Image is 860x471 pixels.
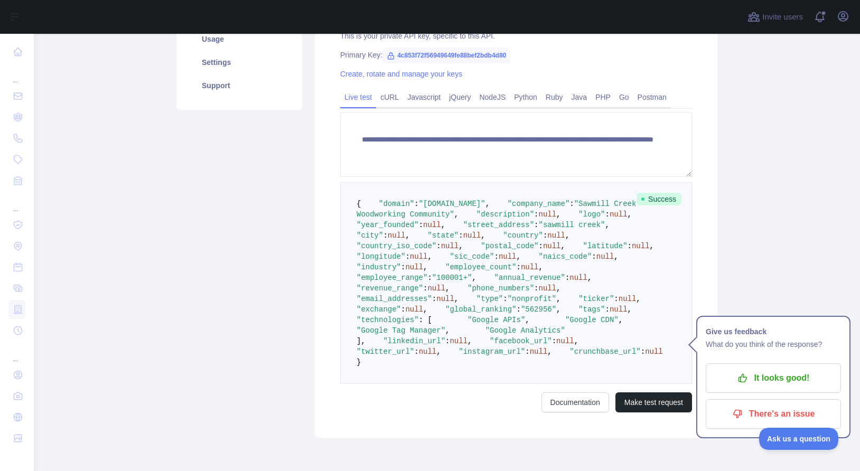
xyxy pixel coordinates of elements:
span: : [405,252,409,261]
span: "domain" [379,200,414,208]
span: "100001+" [432,274,472,282]
span: "employee_range" [357,274,427,282]
iframe: Toggle Customer Support [759,428,839,450]
span: "country" [503,231,543,240]
span: "exchange" [357,305,401,314]
a: Ruby [541,89,567,106]
a: cURL [376,89,403,106]
span: , [538,263,543,271]
span: , [459,242,463,250]
span: null [610,305,628,314]
span: , [454,295,459,303]
span: : [565,274,569,282]
span: null [423,221,441,229]
span: : [401,263,405,271]
span: "Google Analytics" [485,326,565,335]
div: ... [8,192,25,213]
span: : [516,263,520,271]
div: ... [8,63,25,84]
span: , [485,200,490,208]
span: , [619,316,623,324]
button: It looks good! [706,363,841,393]
span: "revenue_range" [357,284,423,293]
span: , [561,242,565,250]
span: : [543,231,547,240]
span: null [388,231,406,240]
span: , [614,252,618,261]
span: "logo" [578,210,605,219]
span: null [521,263,539,271]
span: null [441,242,459,250]
span: null [619,295,637,303]
span: "global_ranking" [445,305,516,314]
span: , [605,221,610,229]
span: "street_address" [463,221,534,229]
div: Primary Key: [340,50,692,60]
span: : [552,337,556,345]
span: , [556,284,560,293]
span: "crunchbase_url" [569,347,640,356]
span: : [614,295,618,303]
p: There's an issue [714,405,833,423]
span: , [650,242,654,250]
span: , [441,221,445,229]
span: : [628,242,632,250]
a: Create, rotate and manage your keys [340,70,462,78]
span: null [463,231,481,240]
span: null [539,284,557,293]
span: , [454,210,459,219]
a: Postman [633,89,671,106]
span: null [436,295,454,303]
p: What do you think of the response? [706,338,841,351]
span: , [472,274,476,282]
span: "state" [427,231,459,240]
a: Javascript [403,89,445,106]
span: , [556,210,560,219]
span: : [445,337,450,345]
span: : [534,284,538,293]
span: , [436,347,441,356]
span: null [530,347,548,356]
span: "phone_numbers" [468,284,534,293]
span: : [459,231,463,240]
span: null [427,284,445,293]
a: Settings [189,51,289,74]
span: : [641,347,645,356]
span: : [414,200,418,208]
span: "technologies" [357,316,419,324]
span: null [499,252,517,261]
span: "latitude" [583,242,628,250]
span: : [436,242,441,250]
span: : [569,200,574,208]
span: "ticker" [578,295,614,303]
span: , [556,295,560,303]
a: PHP [591,89,615,106]
span: : [516,305,520,314]
span: "facebook_url" [490,337,552,345]
span: : [401,305,405,314]
span: , [628,305,632,314]
span: null [632,242,650,250]
span: "industry" [357,263,401,271]
span: "country_iso_code" [357,242,436,250]
span: "linkedin_url" [383,337,445,345]
span: : [419,221,423,229]
span: , [427,252,432,261]
span: null [569,274,587,282]
span: : [534,210,538,219]
a: Usage [189,27,289,51]
a: Go [615,89,633,106]
a: Java [567,89,592,106]
div: This is your private API key, specific to this API. [340,31,692,41]
span: "[DOMAIN_NAME]" [419,200,485,208]
span: : [383,231,387,240]
span: } [357,358,361,366]
span: : [534,221,538,229]
a: Support [189,74,289,97]
span: Success [637,193,681,205]
span: "instagram_url" [459,347,525,356]
span: Invite users [762,11,803,23]
span: , [405,231,409,240]
button: There's an issue [706,399,841,429]
span: "tags" [578,305,605,314]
